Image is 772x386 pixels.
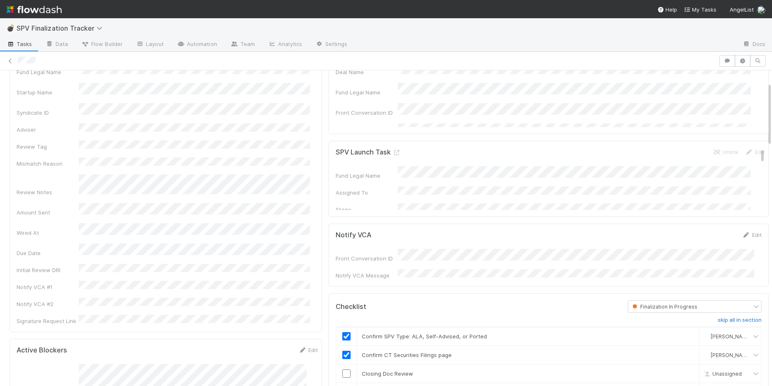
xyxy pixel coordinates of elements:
span: SPV Finalization Tracker [17,24,106,32]
img: logo-inverted-e16ddd16eac7371096b0.svg [7,2,62,17]
div: Fund Legal Name [336,171,398,180]
a: Automation [170,38,224,51]
a: My Tasks [684,5,716,14]
div: Front Conversation ID [336,254,398,263]
a: Layout [129,38,170,51]
a: Team [224,38,261,51]
img: avatar_1d14498f-6309-4f08-8780-588779e5ce37.png [757,6,765,14]
a: Docs [736,38,772,51]
div: Assigned To [336,188,398,197]
div: Review Tag [17,142,79,151]
div: Review Notes [17,188,79,196]
a: skip all in section [718,317,762,327]
div: Notify VCA #1 [17,283,79,291]
div: Notify VCA #2 [17,300,79,308]
div: Front Conversation ID [336,109,398,117]
a: Settings [309,38,354,51]
span: Confirm SPV Type: ALA, Self-Advised, or Ported [362,333,487,340]
div: Mismatch Reason [17,159,79,168]
div: Startup Name [17,88,79,96]
div: Stage [336,205,398,214]
a: Data [39,38,75,51]
span: AngelList [730,6,754,13]
a: Flow Builder [75,38,129,51]
div: Signature Request Link [17,317,79,325]
div: Fund Legal Name [17,68,79,76]
span: Unassigned [702,371,742,377]
a: Analytics [261,38,309,51]
span: My Tasks [684,6,716,13]
span: [PERSON_NAME]-Gayob [711,352,770,358]
h5: SPV Launch Task [336,148,401,157]
span: Flow Builder [81,40,123,48]
span: Tasks [7,40,32,48]
span: 💣 [7,24,15,31]
div: Notify VCA Message [336,271,398,280]
div: Syndicate ID [17,109,79,117]
div: Due Date [17,249,79,257]
div: Deal Name [336,68,398,76]
span: Confirm CT Securities Filings page [362,352,452,358]
h5: Checklist [336,303,366,311]
span: [PERSON_NAME]-Gayob [711,333,770,340]
div: Wired At [17,229,79,237]
div: Help [657,5,677,14]
a: Edit [298,347,318,353]
h5: Active Blockers [17,346,67,355]
div: Initial Review DRI [17,266,79,274]
img: avatar_45aa71e2-cea6-4b00-9298-a0421aa61a2d.png [703,333,709,340]
div: Adviser [17,125,79,134]
span: Closing Doc Review [362,370,413,377]
a: Edit [745,149,765,155]
span: Finalization In Progress [631,304,697,310]
h5: Notify VCA [336,231,371,239]
a: Unlink [713,149,738,155]
h6: skip all in section [718,317,762,323]
img: avatar_45aa71e2-cea6-4b00-9298-a0421aa61a2d.png [703,352,709,358]
div: Amount Sent [17,208,79,217]
div: Fund Legal Name [336,88,398,96]
a: Edit [742,232,762,238]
